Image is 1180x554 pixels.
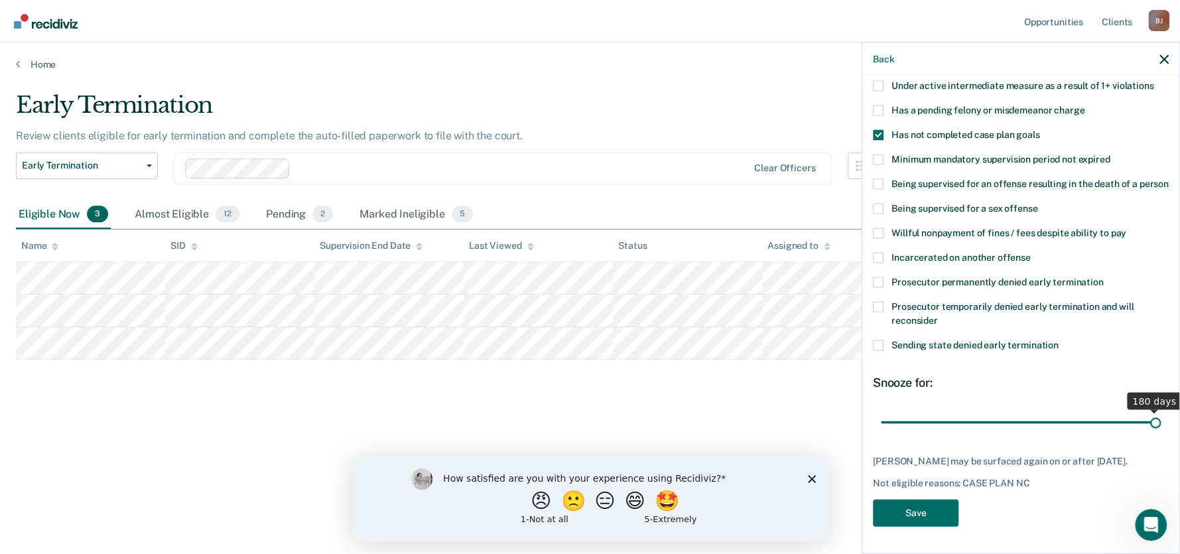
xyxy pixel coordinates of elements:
div: Status [618,240,647,251]
img: Recidiviz [14,14,78,29]
span: Sending state denied early termination [891,340,1059,350]
div: Last Viewed [469,240,533,251]
span: Has a pending felony or misdemeanor charge [891,105,1084,115]
span: 3 [87,206,108,223]
div: Snooze for: [873,376,1169,390]
span: Has not completed case plan goals [891,129,1039,140]
div: Supervision End Date [320,240,423,251]
span: Being supervised for a sex offense [891,203,1037,214]
div: Name [21,240,58,251]
div: Almost Eligible [132,200,242,230]
button: Save [873,500,958,527]
div: SID [170,240,198,251]
span: Prosecutor temporarily denied early termination and will reconsider [891,301,1134,326]
div: Pending [263,200,336,230]
iframe: Survey by Kim from Recidiviz [353,455,828,541]
div: [PERSON_NAME] may be surfaced again on or after [DATE]. [873,455,1169,466]
div: Not eligible reasons: CASE PLAN NC [873,478,1169,489]
p: Review clients eligible for early termination and complete the auto-filled paperwork to file with... [16,129,523,142]
span: Incarcerated on another offense [891,252,1031,263]
span: 2 [312,206,333,223]
div: Assigned to [767,240,830,251]
button: Profile dropdown button [1148,10,1169,31]
a: Home [16,58,1164,70]
span: Willful nonpayment of fines / fees despite ability to pay [891,228,1126,238]
span: Early Termination [22,160,141,171]
span: 12 [216,206,239,223]
div: Early Termination [16,92,901,129]
span: 5 [452,206,473,223]
span: Under active intermediate measure as a result of 1+ violations [891,80,1153,91]
iframe: Intercom live chat [1135,509,1167,541]
span: Prosecutor permanently denied early termination [891,277,1103,287]
div: Clear officers [754,163,815,174]
button: Back [873,53,894,64]
span: Being supervised for an offense resulting in the death of a person [891,178,1169,189]
span: Minimum mandatory supervision period not expired [891,154,1110,165]
div: B J [1148,10,1169,31]
div: Eligible Now [16,200,111,230]
div: Marked Ineligible [357,200,476,230]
